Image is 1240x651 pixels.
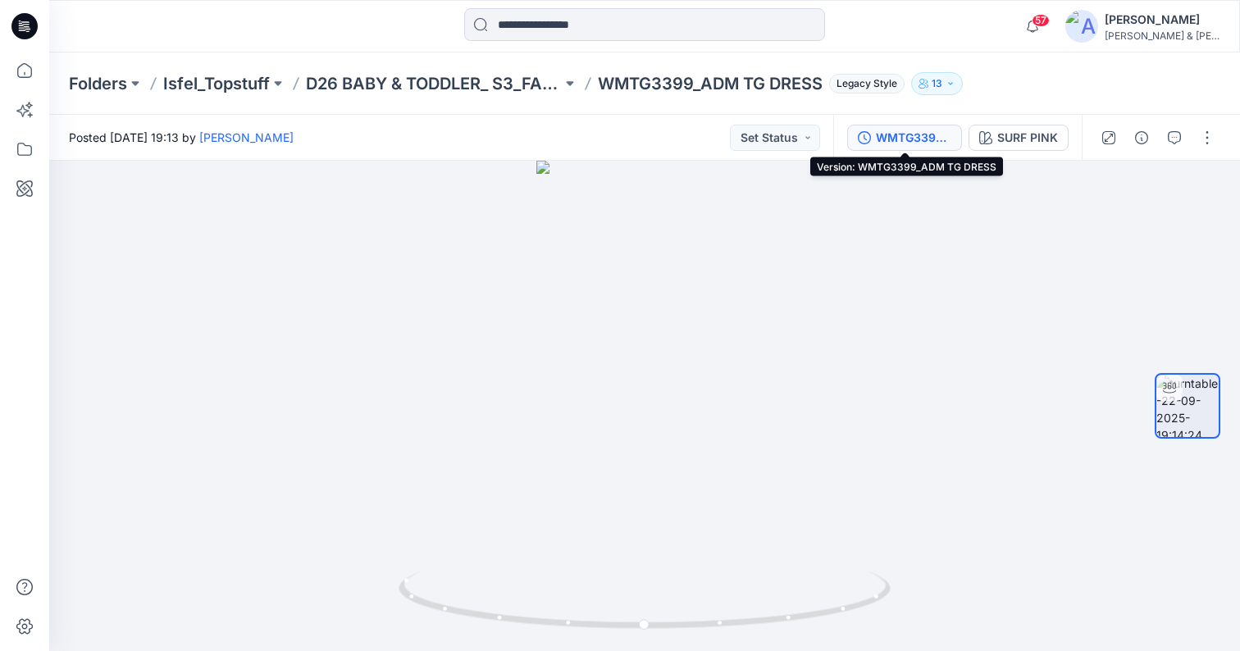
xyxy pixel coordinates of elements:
[911,72,963,95] button: 13
[1128,125,1155,151] button: Details
[997,129,1058,147] div: SURF PINK
[1156,375,1219,437] img: turntable-22-09-2025-19:14:24
[69,72,127,95] a: Folders
[1032,14,1050,27] span: 57
[163,72,270,95] a: Isfel_Topstuff
[829,74,905,93] span: Legacy Style
[932,75,942,93] p: 13
[306,72,562,95] a: D26 BABY & TODDLER_ S3_FALL 26
[1105,10,1219,30] div: [PERSON_NAME]
[823,72,905,95] button: Legacy Style
[69,129,294,146] span: Posted [DATE] 19:13 by
[199,130,294,144] a: [PERSON_NAME]
[876,129,951,147] div: WMTG3399_ADM TG DRESS
[969,125,1069,151] button: SURF PINK
[1105,30,1219,42] div: [PERSON_NAME] & [PERSON_NAME]
[598,72,823,95] p: WMTG3399_ADM TG DRESS
[847,125,962,151] button: WMTG3399_ADM TG DRESS
[1065,10,1098,43] img: avatar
